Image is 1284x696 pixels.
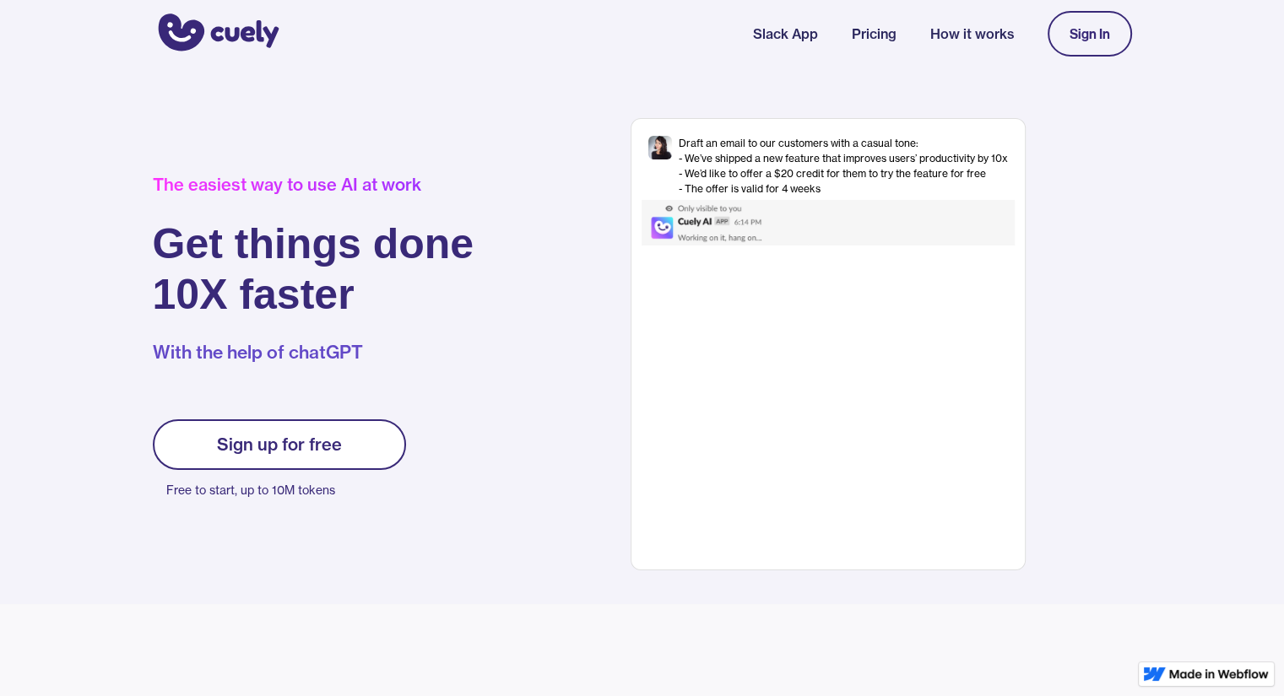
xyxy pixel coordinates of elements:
[217,434,342,455] div: Sign up for free
[1048,11,1132,57] a: Sign In
[153,419,406,470] a: Sign up for free
[153,340,474,365] p: With the help of chatGPT
[1070,26,1110,41] div: Sign In
[153,3,279,65] a: home
[166,478,406,502] p: Free to start, up to 10M tokens
[679,136,1008,197] div: Draft an email to our customers with a casual tone: - We’ve shipped a new feature that improves u...
[153,175,474,195] div: The easiest way to use AI at work
[852,24,897,44] a: Pricing
[753,24,818,44] a: Slack App
[930,24,1014,44] a: How it works
[153,219,474,320] h1: Get things done 10X faster
[1169,669,1269,679] img: Made in Webflow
